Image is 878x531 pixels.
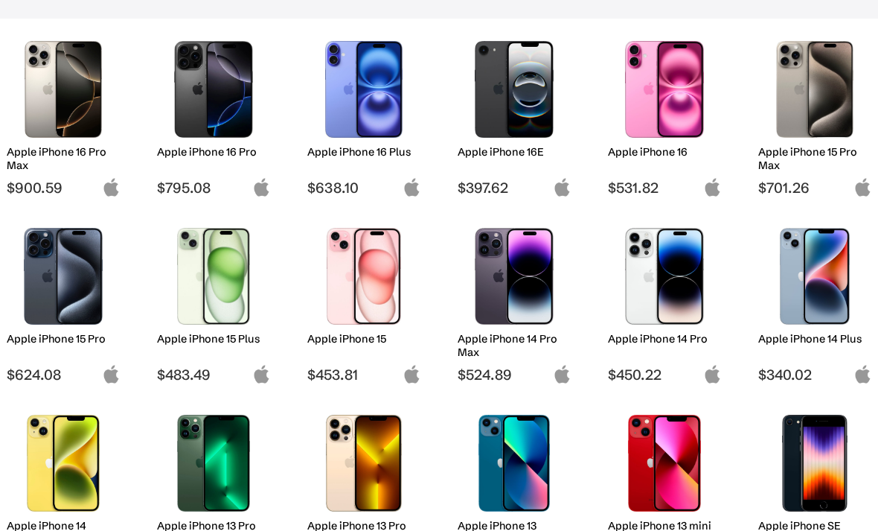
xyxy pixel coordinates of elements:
a: iPhone 15 Pro Max Apple iPhone 15 Pro Max $701.26 apple-logo [752,34,878,197]
h2: Apple iPhone 16 [608,145,722,159]
img: iPhone 15 Pro Max [769,41,861,138]
img: iPhone 14 Pro [619,228,711,325]
span: $524.89 [458,366,571,384]
img: apple-logo [252,178,271,197]
h2: Apple iPhone 16E [458,145,571,159]
span: $483.49 [157,366,271,384]
span: $900.59 [7,179,121,197]
img: apple-logo [553,178,571,197]
h2: Apple iPhone 14 Pro Max [458,332,571,359]
a: iPhone 16E Apple iPhone 16E $397.62 apple-logo [451,34,577,197]
span: $795.08 [157,179,271,197]
img: iPhone 15 Plus [168,228,260,325]
img: iPhone 13 Pro Max [168,415,260,512]
img: iPhone 14 Pro Max [469,228,560,325]
img: apple-logo [252,365,271,384]
span: $397.62 [458,179,571,197]
h2: Apple iPhone 15 [307,332,421,346]
h2: Apple iPhone 14 Pro [608,332,722,346]
img: iPhone 16 Pro Max [18,41,109,138]
img: apple-logo [703,365,722,384]
h2: Apple iPhone 14 Plus [758,332,872,346]
span: $531.82 [608,179,722,197]
img: iPhone 13 Pro [318,415,410,512]
img: apple-logo [553,365,571,384]
h2: Apple iPhone 15 Pro Max [758,145,872,172]
a: iPhone 14 Pro Apple iPhone 14 Pro $450.22 apple-logo [601,220,728,384]
span: $453.81 [307,366,421,384]
h2: Apple iPhone 16 Pro [157,145,271,159]
a: iPhone 14 Pro Max Apple iPhone 14 Pro Max $524.89 apple-logo [451,220,577,384]
span: $638.10 [307,179,421,197]
img: iPhone 13 mini [619,415,711,512]
img: apple-logo [403,365,421,384]
img: iPhone 14 Plus [769,228,861,325]
span: $450.22 [608,366,722,384]
img: iPhone 16 Pro [168,41,260,138]
a: iPhone 15 Plus Apple iPhone 15 Plus $483.49 apple-logo [150,220,277,384]
h2: Apple iPhone 16 Pro Max [7,145,121,172]
img: apple-logo [853,178,872,197]
img: apple-logo [853,365,872,384]
img: iPhone 15 Pro [18,228,109,325]
img: iPhone 13 [469,415,560,512]
img: apple-logo [102,178,121,197]
img: iPhone 16E [469,41,560,138]
img: iPhone 16 [619,41,711,138]
img: iPhone SE 3rd Gen [769,415,861,512]
span: $340.02 [758,366,872,384]
a: iPhone 14 Plus Apple iPhone 14 Plus $340.02 apple-logo [752,220,878,384]
img: iPhone 15 [318,228,410,325]
img: iPhone 14 [18,415,109,512]
span: $701.26 [758,179,872,197]
h2: Apple iPhone 16 Plus [307,145,421,159]
h2: Apple iPhone 15 Plus [157,332,271,346]
a: iPhone 16 Apple iPhone 16 $531.82 apple-logo [601,34,728,197]
img: apple-logo [102,365,121,384]
img: apple-logo [403,178,421,197]
a: iPhone 15 Apple iPhone 15 $453.81 apple-logo [301,220,427,384]
span: $624.08 [7,366,121,384]
a: iPhone 16 Plus Apple iPhone 16 Plus $638.10 apple-logo [301,34,427,197]
a: iPhone 16 Pro Apple iPhone 16 Pro $795.08 apple-logo [150,34,277,197]
img: iPhone 16 Plus [318,41,410,138]
img: apple-logo [703,178,722,197]
h2: Apple iPhone 15 Pro [7,332,121,346]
